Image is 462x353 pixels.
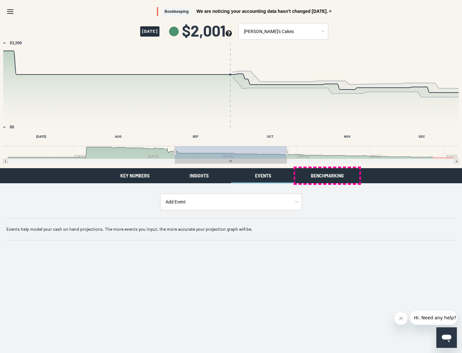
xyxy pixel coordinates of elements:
[446,154,457,158] text: [DATE]
[162,7,191,16] span: Bookkeeping
[10,125,14,129] text: $0
[157,7,332,16] button: BookkeepingWe are noticing your accounting data hasn't changed [DATE].
[231,168,295,183] button: Events
[115,135,122,138] text: AUG
[6,8,14,15] svg: Menu
[6,226,456,232] p: Events help model your cash on hand projections. The more events you input, the more accurate you...
[295,168,359,183] button: Benchmarking
[436,327,457,348] iframe: Button to launch messaging window
[140,26,159,37] span: [DATE]
[167,168,231,183] button: Insights
[410,311,457,325] iframe: Message from company
[226,30,232,38] button: see more about your cashflow projection
[10,41,22,45] text: $3,200
[36,135,46,138] text: [DATE]
[103,168,167,183] button: Key Numbers
[182,23,232,38] span: $2,001
[196,9,328,13] span: We are noticing your accounting data hasn't changed [DATE].
[395,312,407,325] iframe: Close message
[193,135,199,138] text: SEP
[419,135,425,138] text: DEC
[267,135,273,138] text: OCT
[344,135,351,138] text: NOV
